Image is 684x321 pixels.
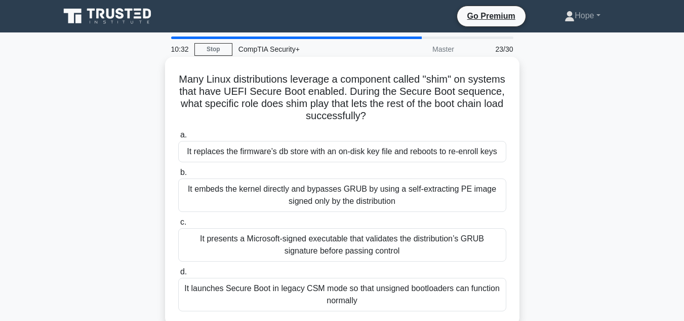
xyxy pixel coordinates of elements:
div: It launches Secure Boot in legacy CSM mode so that unsigned bootloaders can function normally [178,278,506,311]
a: Go Premium [461,10,521,22]
span: a. [180,130,187,139]
a: Hope [540,6,624,26]
div: It replaces the firmware’s db store with an on-disk key file and reboots to re-enroll keys [178,141,506,162]
div: CompTIA Security+ [232,39,372,59]
h5: Many Linux distributions leverage a component called "shim" on systems that have UEFI Secure Boot... [177,73,507,123]
span: d. [180,267,187,276]
span: c. [180,218,186,226]
a: Stop [194,43,232,56]
div: 10:32 [165,39,194,59]
div: It presents a Microsoft-signed executable that validates the distribution’s GRUB signature before... [178,228,506,262]
span: b. [180,168,187,176]
div: Master [372,39,460,59]
div: It embeds the kernel directly and bypasses GRUB by using a self-extracting PE image signed only b... [178,179,506,212]
div: 23/30 [460,39,519,59]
